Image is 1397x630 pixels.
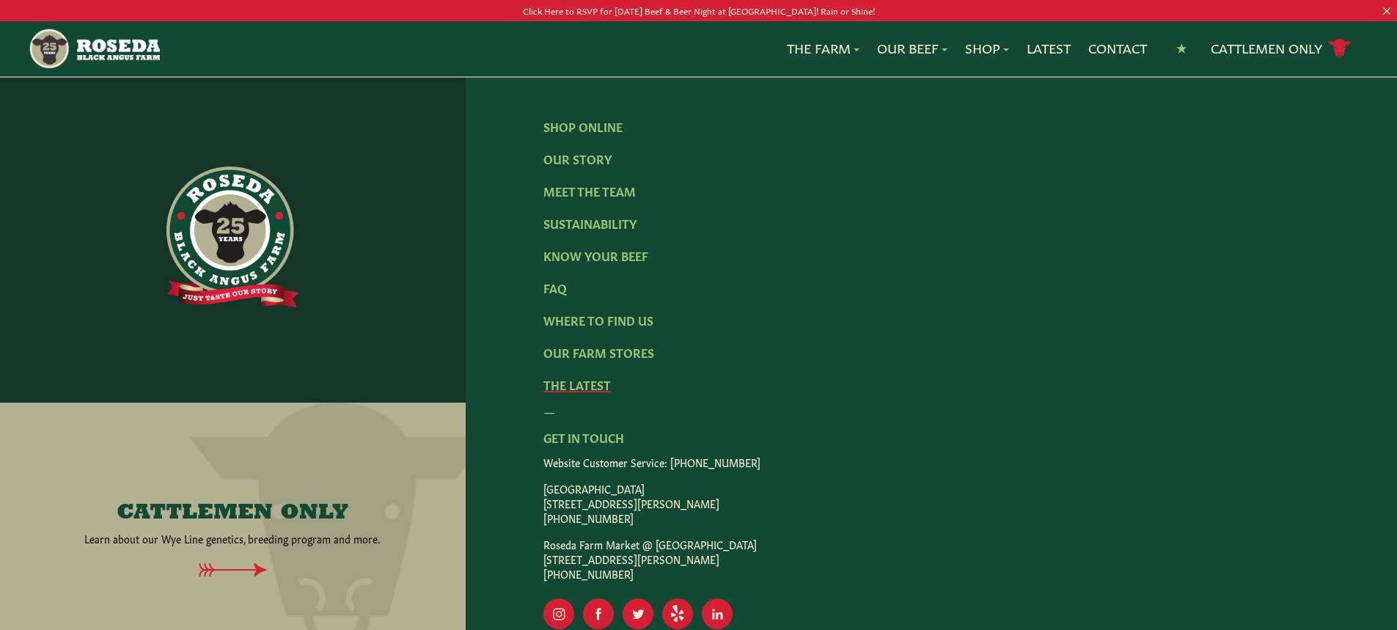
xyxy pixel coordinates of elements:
nav: Main Navigation [28,21,1369,76]
a: FAQ [543,279,567,296]
a: Our Story [543,150,612,166]
p: Website Customer Service: [PHONE_NUMBER] [543,455,1319,469]
a: Cattlemen Only [1211,36,1352,62]
img: https://roseda.com/wp-content/uploads/2021/05/roseda-25-header.png [28,27,159,70]
p: Roseda Farm Market @ [GEOGRAPHIC_DATA] [STREET_ADDRESS][PERSON_NAME] [PHONE_NUMBER] [543,537,1319,581]
a: Shop [965,39,1009,58]
a: Our Farm Stores [543,344,654,360]
div: — [543,402,1319,420]
img: https://roseda.com/wp-content/uploads/2021/06/roseda-25-full@2x.png [166,166,298,307]
a: Meet The Team [543,183,636,199]
p: [GEOGRAPHIC_DATA] [STREET_ADDRESS][PERSON_NAME] [PHONE_NUMBER] [543,481,1319,525]
a: CATTLEMEN ONLY Learn about our Wye Line genetics, breeding program and more. [39,502,427,546]
a: Visit Our Yelp Page [662,598,693,629]
a: Visit Our LinkedIn Page [702,598,733,629]
a: Visit Our Twitter Page [623,598,653,629]
p: Click Here to RSVP for [DATE] Beef & Beer Night at [GEOGRAPHIC_DATA]! Rain or Shine! [70,3,1327,18]
a: Latest [1027,39,1071,58]
a: Contact [1088,39,1147,58]
a: Our Beef [877,39,947,58]
a: The Latest [543,376,611,392]
a: The Farm [787,39,859,58]
a: Visit Our Facebook Page [583,598,614,629]
p: Learn about our Wye Line genetics, breeding program and more. [84,531,381,546]
a: Sustainability [543,215,637,231]
a: Know Your Beef [543,247,648,263]
h4: CATTLEMEN ONLY [117,502,348,525]
a: Where To Find Us [543,312,653,328]
a: Shop Online [543,118,623,134]
a: Visit Our Instagram Page [543,598,574,629]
